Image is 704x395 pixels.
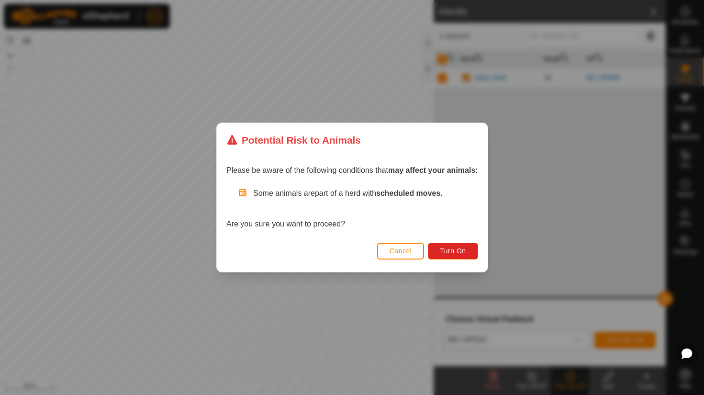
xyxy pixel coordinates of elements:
button: Cancel [377,243,424,260]
p: Some animals are [253,188,478,199]
strong: may affect your animals: [388,166,478,174]
span: part of a herd with [315,189,443,197]
button: Turn On [428,243,478,260]
span: Please be aware of the following conditions that [226,166,478,174]
span: Cancel [389,247,412,255]
div: Are you sure you want to proceed? [226,188,478,230]
strong: scheduled moves. [376,189,443,197]
span: Turn On [440,247,466,255]
div: Potential Risk to Animals [226,133,361,147]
